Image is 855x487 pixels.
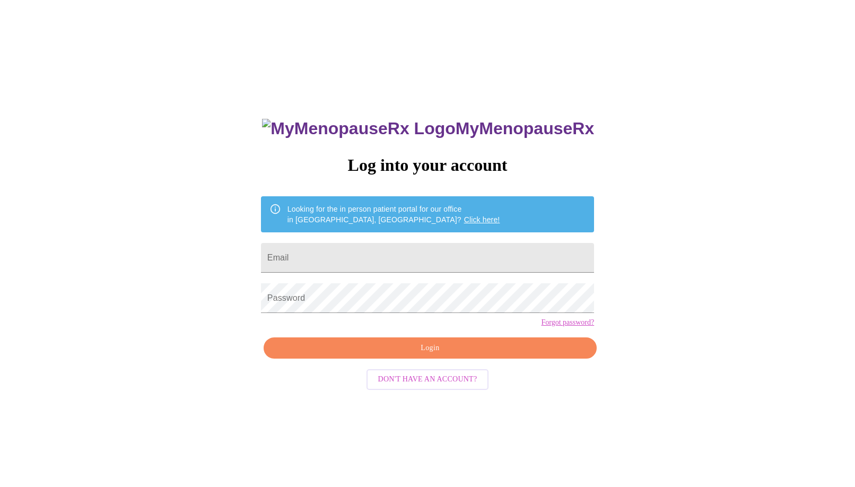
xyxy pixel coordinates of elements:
h3: Log into your account [261,155,594,175]
a: Don't have an account? [364,374,492,383]
div: Looking for the in person patient portal for our office in [GEOGRAPHIC_DATA], [GEOGRAPHIC_DATA]? [287,199,500,229]
button: Don't have an account? [367,369,489,390]
h3: MyMenopauseRx [262,119,594,138]
span: Don't have an account? [378,373,477,386]
a: Click here! [464,215,500,224]
span: Login [276,342,584,355]
a: Forgot password? [541,318,594,327]
img: MyMenopauseRx Logo [262,119,455,138]
button: Login [264,337,597,359]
